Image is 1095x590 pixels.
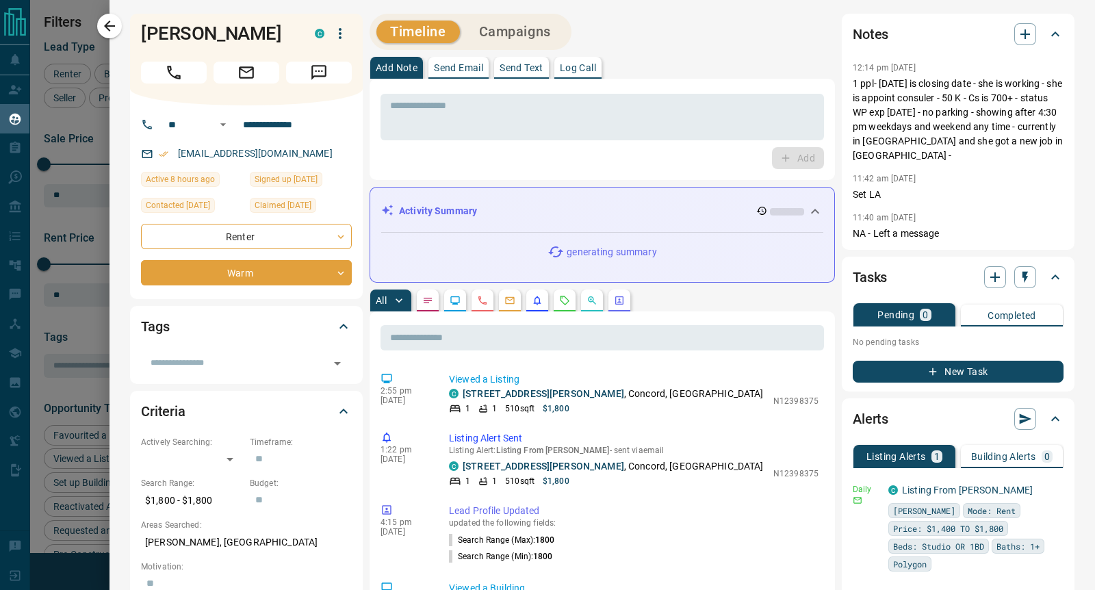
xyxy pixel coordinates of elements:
[286,62,352,84] span: Message
[587,295,597,306] svg: Opportunities
[141,310,352,343] div: Tags
[853,213,916,222] p: 11:40 am [DATE]
[463,387,764,401] p: , Concord, [GEOGRAPHIC_DATA]
[449,446,819,455] p: Listing Alert : - sent via email
[560,63,596,73] p: Log Call
[853,408,888,430] h2: Alerts
[923,310,928,320] p: 0
[465,475,470,487] p: 1
[496,446,610,455] span: Listing From [PERSON_NAME]
[1044,452,1050,461] p: 0
[141,477,243,489] p: Search Range:
[250,436,352,448] p: Timeframe:
[376,21,460,43] button: Timeline
[434,63,483,73] p: Send Email
[853,23,888,45] h2: Notes
[853,483,880,496] p: Daily
[866,452,926,461] p: Listing Alerts
[141,62,207,84] span: Call
[141,489,243,512] p: $1,800 - $1,800
[449,431,819,446] p: Listing Alert Sent
[853,261,1064,294] div: Tasks
[535,535,554,545] span: 1800
[449,389,459,398] div: condos.ca
[449,372,819,387] p: Viewed a Listing
[141,316,169,337] h2: Tags
[543,475,569,487] p: $1,800
[315,29,324,38] div: condos.ca
[328,354,347,373] button: Open
[449,504,819,518] p: Lead Profile Updated
[533,552,552,561] span: 1800
[877,310,914,320] p: Pending
[178,148,333,159] a: [EMAIL_ADDRESS][DOMAIN_NAME]
[381,445,428,454] p: 1:22 pm
[773,467,819,480] p: N12398375
[381,198,823,224] div: Activity Summary
[853,63,916,73] p: 12:14 pm [DATE]
[376,296,387,305] p: All
[463,459,764,474] p: , Concord, [GEOGRAPHIC_DATA]
[465,21,565,43] button: Campaigns
[853,18,1064,51] div: Notes
[500,63,543,73] p: Send Text
[968,504,1016,517] span: Mode: Rent
[381,396,428,405] p: [DATE]
[988,311,1036,320] p: Completed
[141,400,185,422] h2: Criteria
[567,245,656,259] p: generating summary
[465,402,470,415] p: 1
[505,402,534,415] p: 510 sqft
[381,517,428,527] p: 4:15 pm
[381,386,428,396] p: 2:55 pm
[492,402,497,415] p: 1
[971,452,1036,461] p: Building Alerts
[477,295,488,306] svg: Calls
[888,485,898,495] div: condos.ca
[853,188,1064,202] p: Set LA
[250,198,352,217] div: Thu Aug 28 2025
[215,116,231,133] button: Open
[543,402,569,415] p: $1,800
[141,436,243,448] p: Actively Searching:
[141,23,294,44] h1: [PERSON_NAME]
[853,496,862,505] svg: Email
[146,198,210,212] span: Contacted [DATE]
[853,402,1064,435] div: Alerts
[449,534,555,546] p: Search Range (Max) :
[141,198,243,217] div: Thu Sep 11 2025
[449,518,819,528] p: updated the following fields:
[159,149,168,159] svg: Email Verified
[853,227,1064,241] p: NA - Left a message
[141,519,352,531] p: Areas Searched:
[614,295,625,306] svg: Agent Actions
[250,172,352,191] div: Thu Aug 28 2025
[450,295,461,306] svg: Lead Browsing Activity
[934,452,940,461] p: 1
[422,295,433,306] svg: Notes
[893,557,927,571] span: Polygon
[853,266,887,288] h2: Tasks
[853,361,1064,383] button: New Task
[399,204,477,218] p: Activity Summary
[853,332,1064,352] p: No pending tasks
[376,63,417,73] p: Add Note
[381,527,428,537] p: [DATE]
[853,174,916,183] p: 11:42 am [DATE]
[141,260,352,285] div: Warm
[255,172,318,186] span: Signed up [DATE]
[492,475,497,487] p: 1
[463,461,624,472] a: [STREET_ADDRESS][PERSON_NAME]
[214,62,279,84] span: Email
[893,504,955,517] span: [PERSON_NAME]
[996,539,1040,553] span: Baths: 1+
[449,461,459,471] div: condos.ca
[893,539,984,553] span: Beds: Studio OR 1BD
[250,477,352,489] p: Budget:
[141,531,352,554] p: [PERSON_NAME], [GEOGRAPHIC_DATA]
[559,295,570,306] svg: Requests
[773,395,819,407] p: N12398375
[381,454,428,464] p: [DATE]
[141,172,243,191] div: Fri Sep 12 2025
[902,485,1033,496] a: Listing From [PERSON_NAME]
